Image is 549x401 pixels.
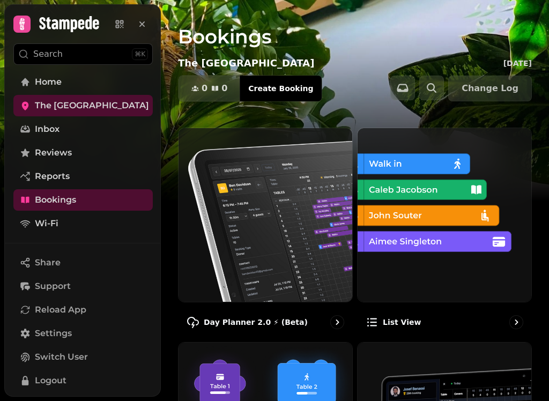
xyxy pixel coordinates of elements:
[35,76,62,88] span: Home
[13,323,153,344] a: Settings
[13,189,153,211] a: Bookings
[13,299,153,321] button: Reload App
[13,142,153,164] a: Reviews
[35,217,58,230] span: Wi-Fi
[13,346,153,368] button: Switch User
[358,128,531,302] img: List view
[35,194,76,206] span: Bookings
[33,48,63,61] p: Search
[179,128,352,302] img: Day Planner 2.0 ⚡ (Beta)
[179,76,240,101] button: 00
[511,317,522,328] svg: go to
[248,85,313,92] span: Create Booking
[13,166,153,187] a: Reports
[357,128,532,338] a: List viewList view
[462,84,518,93] span: Change Log
[13,276,153,297] button: Support
[35,146,72,159] span: Reviews
[221,84,227,93] span: 0
[35,123,60,136] span: Inbox
[178,56,314,71] p: The [GEOGRAPHIC_DATA]
[35,280,71,293] span: Support
[13,43,153,65] button: Search⌘K
[240,76,322,101] button: Create Booking
[35,374,66,387] span: Logout
[35,303,86,316] span: Reload App
[332,317,343,328] svg: go to
[35,170,70,183] span: Reports
[13,213,153,234] a: Wi-Fi
[13,370,153,391] button: Logout
[35,256,61,269] span: Share
[13,252,153,273] button: Share
[35,327,72,340] span: Settings
[383,317,421,328] p: List view
[35,99,149,112] span: The [GEOGRAPHIC_DATA]
[13,71,153,93] a: Home
[202,84,207,93] span: 0
[132,48,148,60] div: ⌘K
[13,95,153,116] a: The [GEOGRAPHIC_DATA]
[13,118,153,140] a: Inbox
[503,58,532,69] p: [DATE]
[448,76,532,101] button: Change Log
[204,317,308,328] p: Day Planner 2.0 ⚡ (Beta)
[178,128,353,338] a: Day Planner 2.0 ⚡ (Beta)Day Planner 2.0 ⚡ (Beta)
[35,351,88,363] span: Switch User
